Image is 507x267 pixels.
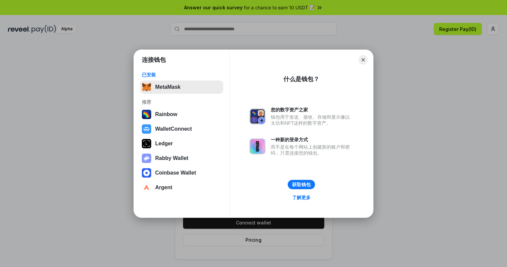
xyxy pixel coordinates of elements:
div: 推荐 [142,99,221,105]
button: Ledger [140,137,223,150]
img: svg+xml,%3Csvg%20xmlns%3D%22http%3A%2F%2Fwww.w3.org%2F2000%2Fsvg%22%20width%3D%2228%22%20height%3... [142,139,151,148]
h1: 连接钱包 [142,56,166,64]
div: Ledger [155,141,173,147]
button: Argent [140,181,223,194]
button: WalletConnect [140,122,223,136]
div: 什么是钱包？ [283,75,319,83]
img: svg+xml,%3Csvg%20width%3D%2228%22%20height%3D%2228%22%20viewBox%3D%220%200%2028%2028%22%20fill%3D... [142,183,151,192]
div: 钱包用于发送、接收、存储和显示像以太坊和NFT这样的数字资产。 [271,114,353,126]
button: Close [358,55,368,65]
div: WalletConnect [155,126,192,132]
div: Rainbow [155,111,177,117]
a: 了解更多 [288,193,315,202]
div: Argent [155,185,172,191]
div: 了解更多 [292,195,311,200]
div: 而不是在每个网站上创建新的账户和密码，只需连接您的钱包。 [271,144,353,156]
img: svg+xml,%3Csvg%20xmlns%3D%22http%3A%2F%2Fwww.w3.org%2F2000%2Fsvg%22%20fill%3D%22none%22%20viewBox... [250,138,265,154]
img: svg+xml,%3Csvg%20xmlns%3D%22http%3A%2F%2Fwww.w3.org%2F2000%2Fsvg%22%20fill%3D%22none%22%20viewBox... [142,154,151,163]
div: 获取钱包 [292,182,311,188]
div: MetaMask [155,84,180,90]
img: svg+xml,%3Csvg%20width%3D%2228%22%20height%3D%2228%22%20viewBox%3D%220%200%2028%2028%22%20fill%3D... [142,168,151,178]
div: 已安装 [142,72,221,78]
button: Coinbase Wallet [140,166,223,180]
img: svg+xml,%3Csvg%20xmlns%3D%22http%3A%2F%2Fwww.w3.org%2F2000%2Fsvg%22%20fill%3D%22none%22%20viewBox... [250,108,265,124]
img: svg+xml,%3Csvg%20fill%3D%22none%22%20height%3D%2233%22%20viewBox%3D%220%200%2035%2033%22%20width%... [142,82,151,92]
button: Rabby Wallet [140,152,223,165]
button: Rainbow [140,108,223,121]
img: svg+xml,%3Csvg%20width%3D%2228%22%20height%3D%2228%22%20viewBox%3D%220%200%2028%2028%22%20fill%3D... [142,124,151,134]
button: 获取钱包 [288,180,315,189]
div: 您的数字资产之家 [271,107,353,113]
button: MetaMask [140,80,223,94]
div: Coinbase Wallet [155,170,196,176]
div: Rabby Wallet [155,155,188,161]
img: svg+xml,%3Csvg%20width%3D%22120%22%20height%3D%22120%22%20viewBox%3D%220%200%20120%20120%22%20fil... [142,110,151,119]
div: 一种新的登录方式 [271,137,353,143]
